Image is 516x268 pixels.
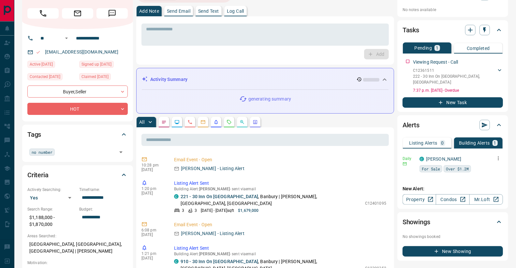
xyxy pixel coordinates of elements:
a: 910 - 30 Inn On [GEOGRAPHIC_DATA] [181,259,258,264]
p: C12361511 [413,68,496,73]
p: 6:08 pm [141,228,164,232]
button: Open [116,148,125,157]
p: 0 [441,141,444,145]
div: Sun Aug 31 2025 [79,61,128,70]
h2: Tags [27,129,41,140]
p: 222 - 30 Inn On [GEOGRAPHIC_DATA] , [GEOGRAPHIC_DATA] [413,73,496,85]
p: All [139,120,144,124]
div: Buyer , Seller [27,86,128,98]
p: 3 [195,208,197,213]
p: [DATE] [141,232,164,237]
svg: Lead Browsing Activity [174,119,180,125]
a: [EMAIL_ADDRESS][DOMAIN_NAME] [45,49,119,55]
span: no number [32,149,52,155]
h2: Tasks [403,25,419,35]
div: Tasks [403,22,503,38]
p: [DATE] [141,167,164,172]
p: Log Call [227,9,244,13]
div: Criteria [27,167,128,183]
p: Building Alert : - sent via email [174,252,386,256]
p: 10:28 pm [141,163,164,167]
p: C12401095 [365,200,386,206]
a: Condos [436,194,469,205]
p: New Alert: [403,185,503,192]
div: HOT [27,103,128,115]
p: Activity Summary [150,76,187,83]
svg: Opportunities [240,119,245,125]
span: Signed up [DATE] [81,61,111,68]
span: [PERSON_NAME] [199,252,230,256]
p: 1 [436,46,438,50]
button: New Showing [403,246,503,257]
svg: Email [403,162,407,166]
p: Building Alert : - sent via email [174,187,386,191]
p: [DATE] [141,191,164,196]
div: condos.ca [174,259,179,264]
svg: Agent Actions [253,119,258,125]
p: 1:21 pm [141,251,164,256]
p: , Banbury | [PERSON_NAME], [GEOGRAPHIC_DATA], [GEOGRAPHIC_DATA] [181,193,362,207]
svg: Calls [187,119,193,125]
p: Listing Alerts [409,141,437,145]
h2: Criteria [27,170,49,180]
p: [DATE] - [DATE] sqft [201,208,234,213]
p: 3 [182,208,184,213]
svg: Email Valid [36,50,40,55]
div: Activity Summary [142,73,389,86]
a: 221 - 30 Inn On [GEOGRAPHIC_DATA] [181,194,258,199]
div: Showings [403,214,503,230]
p: $1,188,000 - $1,870,000 [27,212,76,230]
p: generating summary [248,96,291,102]
span: Active [DATE] [30,61,53,68]
span: Claimed [DATE] [81,73,109,80]
h2: Showings [403,217,430,227]
p: $1,679,000 [238,208,258,213]
p: Budget: [79,206,128,212]
span: Message [96,8,128,19]
p: Viewing Request - Call [413,59,458,66]
svg: Requests [227,119,232,125]
p: Areas Searched: [27,233,128,239]
svg: Notes [161,119,167,125]
p: 7:37 p.m. [DATE] - Overdue [413,87,503,93]
div: C12361511222 - 30 Inn On [GEOGRAPHIC_DATA],[GEOGRAPHIC_DATA] [413,66,503,87]
div: Sun Aug 31 2025 [79,73,128,82]
button: Open [63,34,70,42]
span: Contacted [DATE] [30,73,60,80]
h2: Alerts [403,120,420,130]
p: No showings booked [403,234,503,240]
div: Alerts [403,117,503,133]
a: Mr.Loft [469,194,503,205]
div: Yes [27,193,76,203]
p: Email Event - Open [174,156,386,163]
p: Send Text [198,9,219,13]
svg: Emails [200,119,206,125]
svg: Listing Alerts [214,119,219,125]
p: [DATE] [141,256,164,260]
p: [GEOGRAPHIC_DATA], [GEOGRAPHIC_DATA], [GEOGRAPHIC_DATA] | [PERSON_NAME] [27,239,128,257]
span: Email [62,8,93,19]
p: Pending [414,46,432,50]
span: [PERSON_NAME] [199,187,230,191]
div: Tags [27,127,128,142]
p: Add Note [139,9,159,13]
p: Email Event - Open [174,221,386,228]
p: 1:20 pm [141,186,164,191]
span: For Sale [422,166,440,172]
a: Property [403,194,436,205]
p: 1 [494,141,496,145]
p: No notes available [403,7,503,13]
p: Building Alerts [459,141,490,145]
span: Over $1.2M [446,166,469,172]
div: condos.ca [174,194,179,199]
p: [PERSON_NAME] - Listing Alert [181,230,244,237]
p: Send Email [167,9,190,13]
p: Completed [467,46,490,51]
p: Daily [403,156,416,162]
p: Timeframe: [79,187,128,193]
p: Listing Alert Sent [174,245,386,252]
p: Search Range: [27,206,76,212]
p: Listing Alert Sent [174,180,386,187]
a: [PERSON_NAME] [426,156,462,162]
button: New Task [403,97,503,108]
